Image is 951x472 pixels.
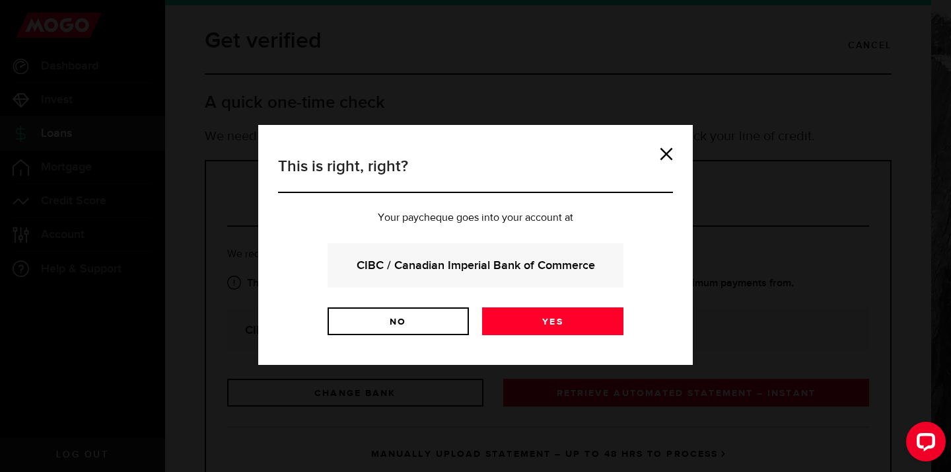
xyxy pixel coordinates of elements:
h3: This is right, right? [278,155,673,193]
strong: CIBC / Canadian Imperial Bank of Commerce [345,256,606,274]
a: Yes [482,307,623,335]
iframe: LiveChat chat widget [896,416,951,472]
a: No [328,307,469,335]
p: Your paycheque goes into your account at [278,213,673,223]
